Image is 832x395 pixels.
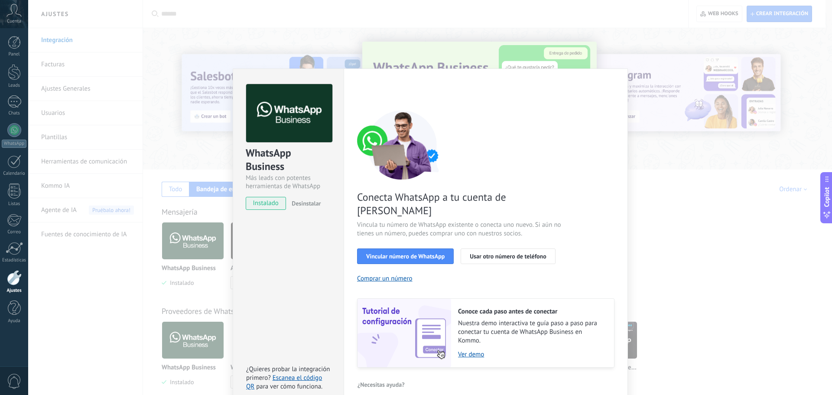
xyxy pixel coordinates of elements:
span: Usar otro número de teléfono [470,253,546,259]
button: Desinstalar [288,197,321,210]
button: Vincular número de WhatsApp [357,248,454,264]
span: Conecta WhatsApp a tu cuenta de [PERSON_NAME] [357,190,563,217]
span: Cuenta [7,19,21,24]
button: Comprar un número [357,274,413,283]
img: logo_main.png [246,84,332,143]
div: Ayuda [2,318,27,324]
span: para ver cómo funciona. [256,382,322,391]
div: Panel [2,52,27,57]
span: Vincula tu número de WhatsApp existente o conecta uno nuevo. Si aún no tienes un número, puedes c... [357,221,563,238]
div: WhatsApp [2,140,26,148]
span: ¿Quieres probar la integración primero? [246,365,330,382]
a: Escanea el código QR [246,374,322,391]
span: Nuestra demo interactiva te guía paso a paso para conectar tu cuenta de WhatsApp Business en Kommo. [458,319,605,345]
img: connect number [357,110,448,180]
h2: Conoce cada paso antes de conectar [458,307,605,316]
div: Correo [2,229,27,235]
div: WhatsApp Business [246,146,331,174]
span: Desinstalar [292,199,321,207]
div: Estadísticas [2,258,27,263]
div: Leads [2,83,27,88]
button: Usar otro número de teléfono [461,248,555,264]
span: ¿Necesitas ayuda? [357,382,405,388]
button: ¿Necesitas ayuda? [357,378,405,391]
div: Listas [2,201,27,207]
div: Calendario [2,171,27,176]
span: Vincular número de WhatsApp [366,253,445,259]
div: Ajustes [2,288,27,294]
div: Más leads con potentes herramientas de WhatsApp [246,174,331,190]
a: Ver demo [458,350,605,359]
div: Chats [2,111,27,116]
span: instalado [246,197,286,210]
span: Copilot [822,187,831,207]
